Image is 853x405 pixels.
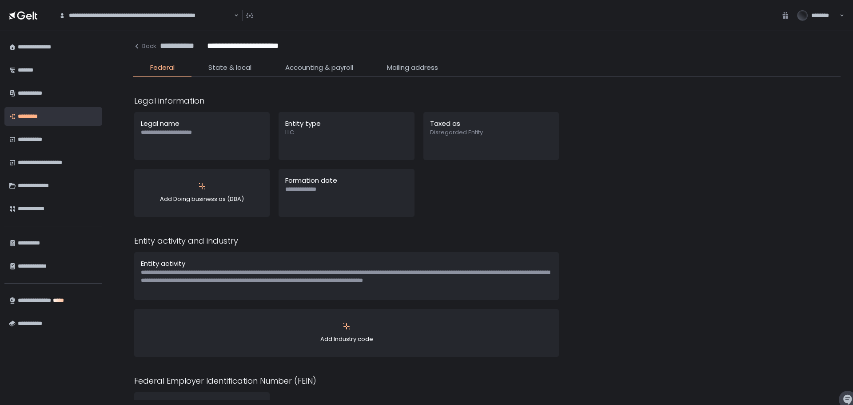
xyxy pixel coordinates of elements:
div: Entity activity and industry [134,235,559,247]
div: Add Doing business as (DBA) [141,176,263,210]
span: Formation date [285,176,337,185]
span: Federal [150,63,175,73]
span: Accounting & payroll [285,63,353,73]
span: Legal name [141,119,179,128]
span: Disregarded Entity [430,128,552,136]
button: Add Doing business as (DBA) [134,169,270,217]
div: Search for option [53,6,239,25]
span: LLC [285,128,407,136]
button: Add Industry code [134,309,559,357]
span: Entity activity [141,259,185,268]
button: Taxed asDisregarded Entity [423,112,559,160]
span: Taxed as [430,119,460,128]
button: Back [133,42,156,50]
span: Entity type [285,119,321,128]
div: Legal information [134,95,559,107]
div: Add Industry code [141,316,552,350]
div: Federal Employer Identification Number (FEIN) [134,375,559,387]
button: Entity typeLLC [279,112,414,160]
span: State & local [208,63,251,73]
span: Mailing address [387,63,438,73]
